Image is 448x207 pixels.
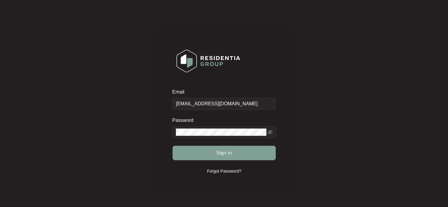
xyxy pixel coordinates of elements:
[173,46,244,76] img: Login Logo
[268,130,272,135] span: eye-invisible
[216,149,232,157] span: Sign in
[172,89,189,95] label: Email
[172,117,198,123] label: Password
[176,129,266,136] input: Password
[207,168,241,174] p: Forgot Password?
[172,98,276,110] input: Email
[173,146,276,160] button: Sign in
